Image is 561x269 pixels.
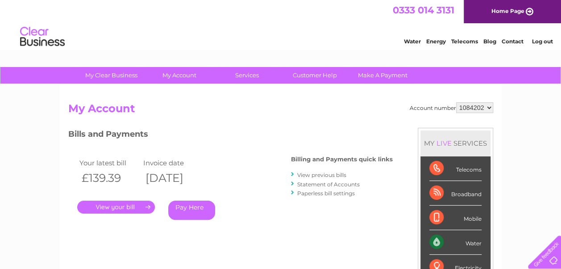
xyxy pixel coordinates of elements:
a: My Account [142,67,216,84]
a: Energy [426,38,446,45]
a: Blog [483,38,496,45]
img: logo.png [20,23,65,50]
h2: My Account [68,102,493,119]
a: Water [404,38,421,45]
a: Services [210,67,284,84]
a: Log out [532,38,553,45]
th: £139.39 [77,169,141,187]
div: Water [429,230,482,255]
a: Pay Here [168,201,215,220]
div: Telecoms [429,156,482,181]
a: Telecoms [451,38,478,45]
a: Make A Payment [346,67,420,84]
a: . [77,201,155,214]
a: My Clear Business [75,67,148,84]
a: View previous bills [297,172,346,178]
h4: Billing and Payments quick links [291,156,393,163]
a: Statement of Accounts [297,181,360,188]
div: Account number [410,102,493,113]
div: Clear Business is a trading name of Verastar Limited (registered in [GEOGRAPHIC_DATA] No. 3667643... [70,5,492,43]
a: Contact [502,38,524,45]
div: LIVE [435,139,453,147]
a: 0333 014 3131 [393,4,454,16]
td: Invoice date [141,157,205,169]
div: Broadband [429,181,482,206]
div: MY SERVICES [420,130,490,156]
h3: Bills and Payments [68,128,393,143]
a: Customer Help [278,67,352,84]
th: [DATE] [141,169,205,187]
td: Your latest bill [77,157,141,169]
a: Paperless bill settings [297,190,355,197]
div: Mobile [429,206,482,230]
